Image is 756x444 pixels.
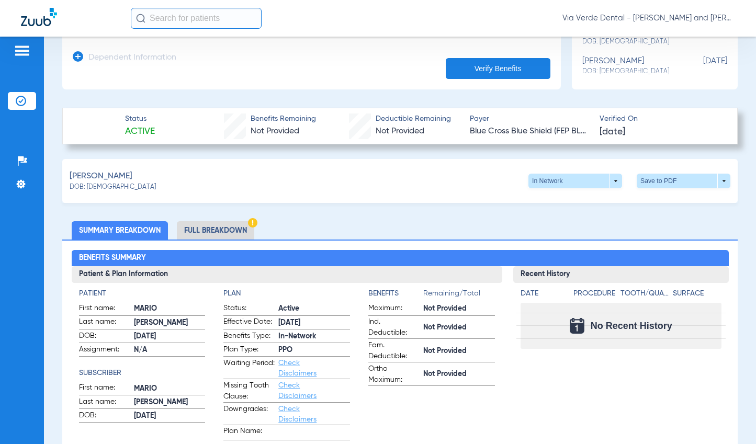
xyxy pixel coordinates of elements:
[223,426,275,440] span: Plan Name:
[134,317,206,328] span: [PERSON_NAME]
[70,170,132,183] span: [PERSON_NAME]
[278,359,317,377] a: Check Disclaimers
[528,174,622,188] button: In Network
[248,218,257,227] img: Hazard
[582,56,675,76] div: [PERSON_NAME]
[79,368,206,379] h4: Subscriber
[223,316,275,329] span: Effective Date:
[562,13,735,24] span: Via Verde Dental - [PERSON_NAME] and [PERSON_NAME] DDS
[136,14,145,23] img: Search Icon
[79,303,130,315] span: First name:
[521,288,565,299] h4: Date
[620,288,669,299] h4: Tooth/Quad
[70,183,156,192] span: DOB: [DEMOGRAPHIC_DATA]
[573,288,617,303] app-breakdown-title: Procedure
[600,126,625,139] span: [DATE]
[79,288,206,299] h4: Patient
[423,322,495,333] span: Not Provided
[673,288,721,303] app-breakdown-title: Surface
[368,316,420,338] span: Ind. Deductible:
[376,127,424,135] span: Not Provided
[704,394,756,444] iframe: Chat Widget
[14,44,30,57] img: hamburger-icon
[251,113,316,124] span: Benefits Remaining
[675,56,727,76] span: [DATE]
[79,316,130,329] span: Last name:
[368,288,423,303] app-breakdown-title: Benefits
[131,8,262,29] input: Search for patients
[278,405,317,423] a: Check Disclaimers
[177,221,254,240] li: Full Breakdown
[368,288,423,299] h4: Benefits
[423,346,495,357] span: Not Provided
[376,113,451,124] span: Deductible Remaining
[423,303,495,314] span: Not Provided
[620,288,669,303] app-breakdown-title: Tooth/Quad
[72,266,502,283] h3: Patient & Plan Information
[278,317,350,328] span: [DATE]
[125,113,155,124] span: Status
[125,125,155,138] span: Active
[223,380,275,402] span: Missing Tooth Clause:
[134,345,206,356] span: N/A
[637,174,730,188] button: Save to PDF
[600,113,720,124] span: Verified On
[79,344,130,357] span: Assignment:
[278,345,350,356] span: PPO
[521,288,565,303] app-breakdown-title: Date
[223,331,275,343] span: Benefits Type:
[72,221,168,240] li: Summary Breakdown
[582,37,675,47] span: DOB: [DEMOGRAPHIC_DATA]
[368,303,420,315] span: Maximum:
[582,67,675,76] span: DOB: [DEMOGRAPHIC_DATA]
[79,331,130,343] span: DOB:
[573,288,617,299] h4: Procedure
[134,331,206,342] span: [DATE]
[368,363,420,385] span: Ortho Maximum:
[278,303,350,314] span: Active
[223,358,275,379] span: Waiting Period:
[134,383,206,394] span: MARIO
[72,250,729,267] h2: Benefits Summary
[673,288,721,299] h4: Surface
[470,125,591,138] span: Blue Cross Blue Shield (FEP BLUE DENTAL)
[278,382,317,400] a: Check Disclaimers
[88,53,176,63] h3: Dependent Information
[278,331,350,342] span: In-Network
[368,340,420,362] span: Fam. Deductible:
[446,58,550,79] button: Verify Benefits
[223,344,275,357] span: Plan Type:
[223,288,350,299] h4: Plan
[79,382,130,395] span: First name:
[21,8,57,26] img: Zuub Logo
[134,411,206,422] span: [DATE]
[423,369,495,380] span: Not Provided
[513,266,729,283] h3: Recent History
[423,288,495,303] span: Remaining/Total
[470,113,591,124] span: Payer
[570,318,584,334] img: Calendar
[223,404,275,425] span: Downgrades:
[134,303,206,314] span: MARIO
[223,303,275,315] span: Status:
[79,396,130,409] span: Last name:
[79,410,130,423] span: DOB:
[591,321,672,331] span: No Recent History
[134,397,206,408] span: [PERSON_NAME]
[251,127,299,135] span: Not Provided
